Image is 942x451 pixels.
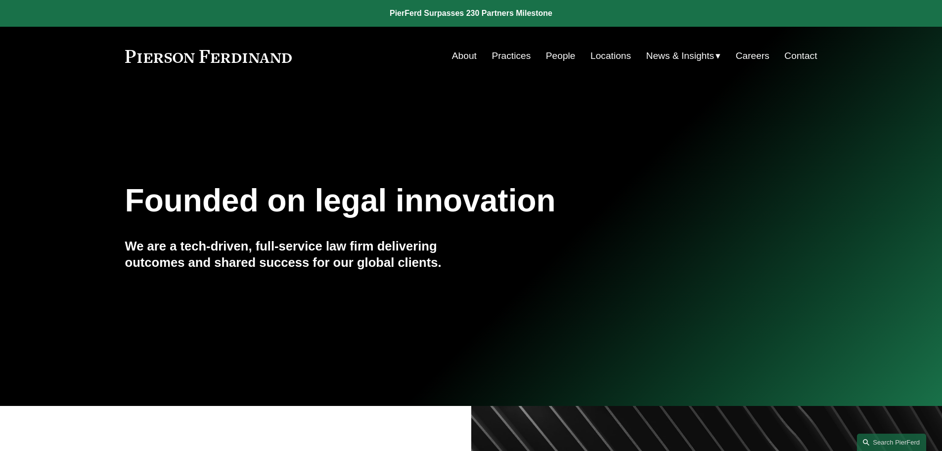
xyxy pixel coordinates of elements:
a: Locations [590,47,631,65]
h1: Founded on legal innovation [125,183,702,219]
a: People [546,47,576,65]
a: folder dropdown [646,47,721,65]
a: Practices [492,47,531,65]
a: Search this site [857,434,926,451]
span: News & Insights [646,48,715,65]
a: About [452,47,477,65]
h4: We are a tech-driven, full-service law firm delivering outcomes and shared success for our global... [125,238,471,270]
a: Contact [784,47,817,65]
a: Careers [736,47,769,65]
